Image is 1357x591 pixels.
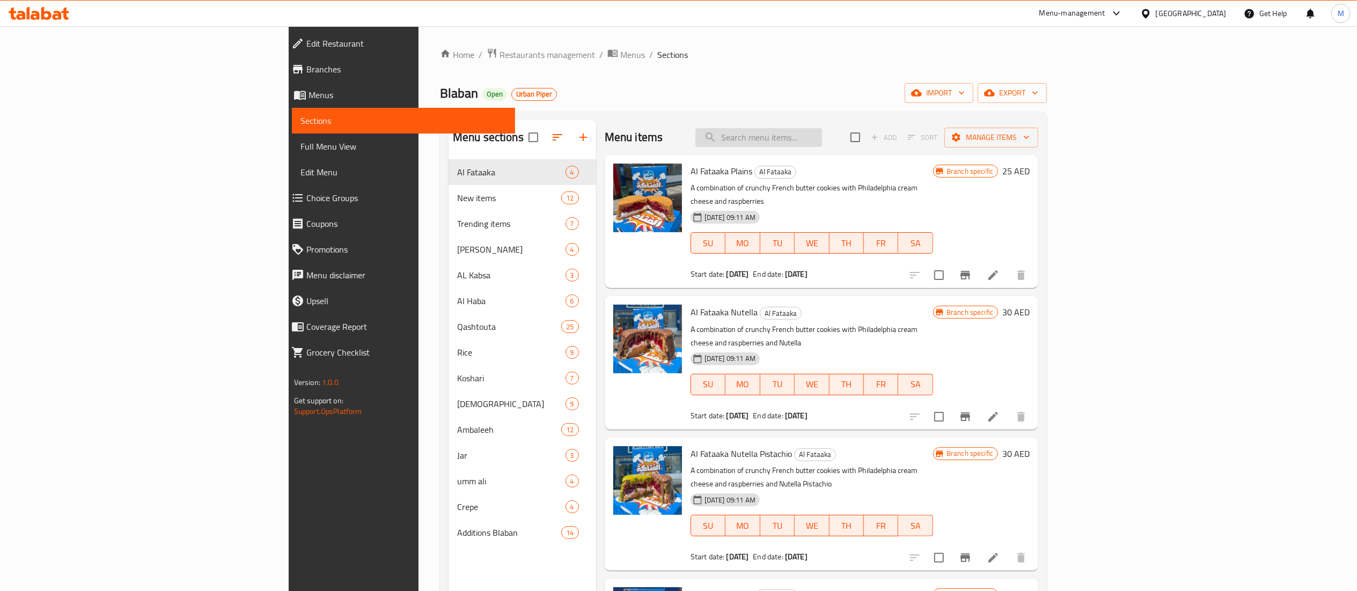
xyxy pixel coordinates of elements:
[292,134,515,159] a: Full Menu View
[864,515,898,536] button: FR
[913,86,965,100] span: import
[944,128,1038,147] button: Manage items
[1008,545,1034,571] button: delete
[566,476,578,486] span: 4
[760,374,795,395] button: TU
[566,500,579,513] div: items
[898,374,933,395] button: SA
[562,425,578,435] span: 12
[283,339,515,365] a: Grocery Checklist
[700,495,760,505] span: [DATE] 09:11 AM
[457,191,562,204] div: New items
[457,294,566,307] div: Al Haba
[691,515,725,536] button: SU
[1338,8,1344,19] span: M
[306,63,507,76] span: Branches
[952,545,978,571] button: Branch-specific-item
[834,518,860,534] span: TH
[294,404,362,418] a: Support.OpsPlatform
[566,269,579,282] div: items
[795,515,829,536] button: WE
[566,348,578,358] span: 9
[449,185,596,211] div: New items12
[283,262,515,288] a: Menu disclaimer
[562,528,578,538] span: 14
[695,376,721,392] span: SU
[306,294,507,307] span: Upsell
[868,235,894,251] span: FR
[457,449,566,462] span: Jar
[613,305,682,373] img: Al Fataaka Nutella
[306,346,507,359] span: Grocery Checklist
[449,262,596,288] div: AL Kabsa3
[566,399,578,409] span: 9
[987,551,1000,564] a: Edit menu item
[864,374,898,395] button: FR
[978,83,1047,103] button: export
[987,410,1000,423] a: Edit menu item
[457,346,566,359] span: Rice
[834,376,860,392] span: TH
[691,374,725,395] button: SU
[566,346,579,359] div: items
[457,269,566,282] span: AL Kabsa
[1008,404,1034,430] button: delete
[785,267,808,281] b: [DATE]
[566,372,579,385] div: items
[457,397,566,410] span: [DEMOGRAPHIC_DATA]
[300,166,507,179] span: Edit Menu
[760,232,795,254] button: TU
[795,448,835,461] span: Al Fataaka
[727,550,749,564] b: [DATE]
[620,48,645,61] span: Menus
[566,294,579,307] div: items
[566,167,578,178] span: 4
[283,56,515,82] a: Branches
[545,124,570,150] span: Sort sections
[942,307,997,317] span: Branch specific
[794,448,836,461] div: Al Fataaka
[799,518,825,534] span: WE
[986,86,1038,100] span: export
[905,83,973,103] button: import
[306,243,507,256] span: Promotions
[1002,305,1030,320] h6: 30 AED
[449,468,596,494] div: umm ali4
[457,166,566,179] div: Al Fataaka
[449,442,596,468] div: Jar3
[457,243,566,256] div: Hoba Tito Mambo
[457,372,566,385] div: Koshari
[928,264,950,286] span: Select to update
[903,376,928,392] span: SA
[700,212,760,223] span: [DATE] 09:11 AM
[566,245,578,255] span: 4
[457,423,562,436] span: Ambaleeh
[440,48,1047,62] nav: breadcrumb
[457,243,566,256] span: [PERSON_NAME]
[566,373,578,383] span: 7
[864,232,898,254] button: FR
[457,217,566,230] span: Trending items
[306,269,507,282] span: Menu disclaimer
[765,235,790,251] span: TU
[765,518,790,534] span: TU
[522,126,545,149] span: Select all sections
[1008,262,1034,288] button: delete
[691,323,933,350] p: A combination of crunchy French butter cookies with Philadelphia cream cheese and raspberries and...
[753,267,783,281] span: End date:
[868,518,894,534] span: FR
[691,446,792,462] span: Al Fataaka Nutella Pistachio
[566,217,579,230] div: items
[457,320,562,333] span: Qashtouta
[898,515,933,536] button: SA
[928,546,950,569] span: Select to update
[449,520,596,545] div: Additions Blaban14
[562,322,578,332] span: 25
[457,500,566,513] span: Crepe
[691,464,933,491] p: A combination of crunchy French butter cookies with Philadelphia cream cheese and raspberries and...
[695,518,721,534] span: SU
[730,235,755,251] span: MO
[1039,7,1105,20] div: Menu-management
[561,526,578,539] div: items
